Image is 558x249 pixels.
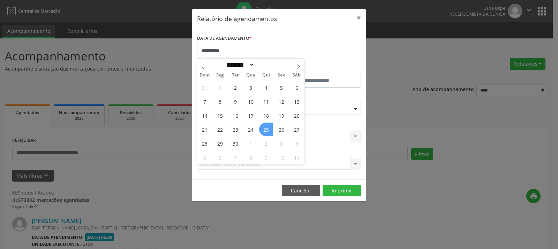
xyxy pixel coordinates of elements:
[213,109,227,122] span: Setembro 15, 2025
[259,151,273,164] span: Outubro 9, 2025
[274,109,288,122] span: Setembro 19, 2025
[258,73,274,78] span: Qui
[281,63,361,74] label: ATÉ
[259,109,273,122] span: Setembro 18, 2025
[224,61,255,68] select: Month
[244,123,257,136] span: Setembro 24, 2025
[228,109,242,122] span: Setembro 16, 2025
[290,95,303,108] span: Setembro 13, 2025
[228,137,242,150] span: Setembro 30, 2025
[212,73,228,78] span: Seg
[274,151,288,164] span: Outubro 10, 2025
[198,151,211,164] span: Outubro 5, 2025
[198,95,211,108] span: Setembro 7, 2025
[290,123,303,136] span: Setembro 27, 2025
[213,151,227,164] span: Outubro 6, 2025
[259,137,273,150] span: Outubro 2, 2025
[274,73,289,78] span: Sex
[244,151,257,164] span: Outubro 8, 2025
[228,95,242,108] span: Setembro 9, 2025
[290,137,303,150] span: Outubro 4, 2025
[197,33,252,44] label: DATA DE AGENDAMENTO
[244,95,257,108] span: Setembro 10, 2025
[197,14,277,23] h5: Relatório de agendamentos
[228,73,243,78] span: Ter
[213,81,227,94] span: Setembro 1, 2025
[213,137,227,150] span: Setembro 29, 2025
[244,137,257,150] span: Outubro 1, 2025
[274,123,288,136] span: Setembro 26, 2025
[282,185,320,197] button: Cancelar
[228,151,242,164] span: Outubro 7, 2025
[259,95,273,108] span: Setembro 11, 2025
[213,95,227,108] span: Setembro 8, 2025
[197,73,212,78] span: Dom
[274,95,288,108] span: Setembro 12, 2025
[198,123,211,136] span: Setembro 21, 2025
[290,81,303,94] span: Setembro 6, 2025
[255,61,278,68] input: Year
[228,123,242,136] span: Setembro 23, 2025
[274,81,288,94] span: Setembro 5, 2025
[290,151,303,164] span: Outubro 11, 2025
[290,109,303,122] span: Setembro 20, 2025
[198,137,211,150] span: Setembro 28, 2025
[198,109,211,122] span: Setembro 14, 2025
[243,73,258,78] span: Qua
[352,9,366,26] button: Close
[244,109,257,122] span: Setembro 17, 2025
[198,81,211,94] span: Agosto 31, 2025
[274,137,288,150] span: Outubro 3, 2025
[323,185,361,197] button: Imprimir
[228,81,242,94] span: Setembro 2, 2025
[244,81,257,94] span: Setembro 3, 2025
[213,123,227,136] span: Setembro 22, 2025
[259,81,273,94] span: Setembro 4, 2025
[259,123,273,136] span: Setembro 25, 2025
[289,73,304,78] span: Sáb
